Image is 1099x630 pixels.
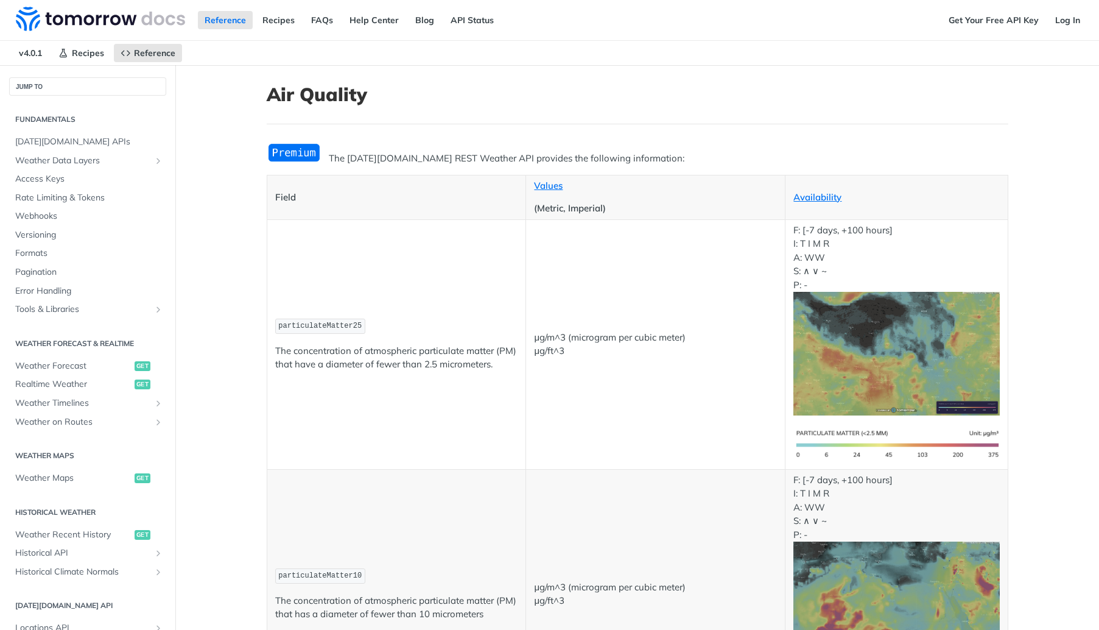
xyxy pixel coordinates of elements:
[9,244,166,263] a: Formats
[153,398,163,408] button: Show subpages for Weather Timelines
[198,11,253,29] a: Reference
[9,413,166,431] a: Weather on RoutesShow subpages for Weather on Routes
[15,566,150,578] span: Historical Climate Normals
[114,44,182,62] a: Reference
[534,202,777,216] p: (Metric, Imperial)
[343,11,406,29] a: Help Center
[275,594,518,621] p: The concentration of atmospheric particulate matter (PM) that has a diameter of fewer than 10 mic...
[793,347,999,359] span: Expand image
[1048,11,1087,29] a: Log In
[15,416,150,428] span: Weather on Routes
[9,394,166,412] a: Weather TimelinesShow subpages for Weather Timelines
[15,173,163,185] span: Access Keys
[15,192,163,204] span: Rate Limiting & Tokens
[793,597,999,609] span: Expand image
[9,152,166,170] a: Weather Data LayersShow subpages for Weather Data Layers
[52,44,111,62] a: Recipes
[9,375,166,394] a: Realtime Weatherget
[153,548,163,558] button: Show subpages for Historical API
[9,170,166,188] a: Access Keys
[275,568,365,584] code: particulateMatter10
[9,450,166,461] h2: Weather Maps
[9,300,166,319] a: Tools & LibrariesShow subpages for Tools & Libraries
[793,292,999,416] img: pm25
[15,529,132,541] span: Weather Recent History
[9,526,166,544] a: Weather Recent Historyget
[9,469,166,487] a: Weather Mapsget
[15,136,163,148] span: [DATE][DOMAIN_NAME] APIs
[15,285,163,297] span: Error Handling
[275,191,518,205] p: Field
[9,207,166,225] a: Webhooks
[135,530,150,540] span: get
[534,180,563,191] a: Values
[135,473,150,483] span: get
[15,229,163,241] span: Versioning
[153,305,163,314] button: Show subpages for Tools & Libraries
[275,344,518,372] p: The concentration of atmospheric particulate matter (PM) that have a diameter of fewer than 2.5 m...
[9,133,166,151] a: [DATE][DOMAIN_NAME] APIs
[15,210,163,222] span: Webhooks
[15,266,163,278] span: Pagination
[275,319,365,334] code: particulateMatter25
[267,152,1008,166] p: The [DATE][DOMAIN_NAME] REST Weather API provides the following information:
[15,360,132,372] span: Weather Forecast
[15,247,163,260] span: Formats
[9,600,166,611] h2: [DATE][DOMAIN_NAME] API
[15,303,150,316] span: Tools & Libraries
[134,48,175,58] span: Reference
[9,189,166,207] a: Rate Limiting & Tokens
[15,378,132,391] span: Realtime Weather
[256,11,301,29] a: Recipes
[793,425,999,465] img: pm25
[153,417,163,427] button: Show subpages for Weather on Routes
[304,11,340,29] a: FAQs
[9,77,166,96] button: JUMP TO
[9,357,166,375] a: Weather Forecastget
[15,155,150,167] span: Weather Data Layers
[9,282,166,300] a: Error Handling
[135,380,150,389] span: get
[72,48,104,58] span: Recipes
[9,226,166,244] a: Versioning
[793,224,999,416] p: F: [-7 days, +100 hours] I: T I M R A: WW S: ∧ ∨ ~ P: -
[9,563,166,581] a: Historical Climate NormalsShow subpages for Historical Climate Normals
[153,567,163,577] button: Show subpages for Historical Climate Normals
[534,581,777,608] p: μg/m^3 (microgram per cubic meter) μg/ft^3
[153,156,163,166] button: Show subpages for Weather Data Layers
[15,397,150,409] span: Weather Timelines
[135,361,150,371] span: get
[409,11,441,29] a: Blog
[16,7,185,31] img: Tomorrow.io Weather API Docs
[15,547,150,559] span: Historical API
[942,11,1045,29] a: Get Your Free API Key
[793,438,999,450] span: Expand image
[12,44,49,62] span: v4.0.1
[444,11,500,29] a: API Status
[15,472,132,484] span: Weather Maps
[9,114,166,125] h2: Fundamentals
[9,507,166,518] h2: Historical Weather
[9,263,166,281] a: Pagination
[9,338,166,349] h2: Weather Forecast & realtime
[9,544,166,562] a: Historical APIShow subpages for Historical API
[267,83,1008,105] h1: Air Quality
[534,331,777,358] p: μg/m^3 (microgram per cubic meter) μg/ft^3
[793,191,841,203] a: Availability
